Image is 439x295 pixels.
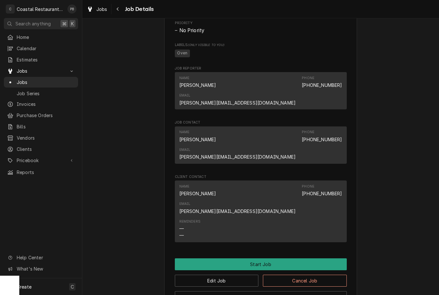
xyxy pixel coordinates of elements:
div: Name [179,130,190,135]
a: Go to Jobs [4,66,78,76]
div: Button Group Row [175,258,347,270]
span: Home [17,34,75,41]
span: Pricebook [17,157,65,164]
a: [PHONE_NUMBER] [302,82,342,88]
span: Bills [17,123,75,130]
span: Jobs [96,6,107,13]
a: [PERSON_NAME][EMAIL_ADDRESS][DOMAIN_NAME] [179,154,296,160]
div: Name [179,76,190,81]
a: Go to Pricebook [4,155,78,166]
a: [PERSON_NAME][EMAIL_ADDRESS][DOMAIN_NAME] [179,100,296,106]
span: Jobs [17,68,65,74]
a: Estimates [4,54,78,65]
div: Email [179,201,296,214]
div: Job Contact [175,120,347,166]
div: Client Contact [175,174,347,245]
div: Reminders [179,219,201,224]
a: Calendar [4,43,78,54]
a: Clients [4,144,78,154]
span: Client Contact [175,174,347,180]
a: [PERSON_NAME][EMAIL_ADDRESS][DOMAIN_NAME] [179,208,296,214]
div: Phone [302,130,342,143]
div: Name [179,184,190,189]
span: Estimates [17,56,75,63]
a: Bills [4,121,78,132]
a: Reports [4,167,78,178]
div: Reminders [179,219,201,239]
button: Cancel Job [263,275,347,287]
span: Calendar [17,45,75,52]
span: Job Contact [175,120,347,125]
div: Phone [302,184,342,197]
div: Contact [175,126,347,164]
span: Priority [175,21,347,26]
div: Client Contact List [175,180,347,245]
span: Priority [175,27,347,34]
button: Search anything⌘K [4,18,78,29]
div: Job Reporter [175,66,347,112]
div: Job Contact List [175,126,347,167]
span: Jobs [17,79,75,86]
a: Vendors [4,133,78,143]
div: [PERSON_NAME] [179,190,216,197]
span: Clients [17,146,75,152]
div: No Priority [175,27,347,34]
div: Phone [302,76,314,81]
a: [PHONE_NUMBER] [302,191,342,196]
div: Contact [175,72,347,109]
a: Job Series [4,88,78,99]
span: Vendors [17,134,75,141]
div: Priority [175,21,347,34]
span: Oven [175,50,190,57]
div: Button Group Row [175,270,347,287]
span: Help Center [17,254,74,261]
div: [PERSON_NAME] [179,136,216,143]
a: Go to What's New [4,263,78,274]
span: Invoices [17,101,75,107]
span: Reports [17,169,75,176]
span: [object Object] [175,49,347,58]
div: Email [179,93,296,106]
div: Contact [175,180,347,242]
div: Job Reporter List [175,72,347,112]
a: [PHONE_NUMBER] [302,137,342,142]
a: Invoices [4,99,78,109]
div: Name [179,184,216,197]
div: — [179,232,184,239]
div: [object Object] [175,42,347,58]
span: (Only Visible to You) [188,43,224,47]
div: Phone [302,184,314,189]
span: Labels [175,42,347,48]
button: Navigate back [113,4,123,14]
a: Purchase Orders [4,110,78,121]
button: Edit Job [175,275,259,287]
div: — [179,225,184,232]
button: Start Job [175,258,347,270]
span: K [71,20,74,27]
span: Search anything [15,20,51,27]
div: Email [179,147,191,152]
a: Jobs [84,4,110,14]
div: Name [179,76,216,88]
div: Phill Blush's Avatar [67,5,76,14]
div: Email [179,93,191,98]
div: C [6,5,15,14]
a: Home [4,32,78,42]
a: Go to Help Center [4,252,78,263]
span: C [71,283,74,290]
a: Jobs [4,77,78,88]
div: Email [179,147,296,160]
span: ⌘ [62,20,67,27]
div: Coastal Restaurant Repair [17,6,64,13]
div: [PERSON_NAME] [179,82,216,88]
span: Create [17,284,31,290]
span: Job Details [123,5,154,14]
span: What's New [17,265,74,272]
span: Job Reporter [175,66,347,71]
div: PB [67,5,76,14]
span: Purchase Orders [17,112,75,119]
div: Email [179,201,191,207]
div: Phone [302,76,342,88]
span: Job Series [17,90,75,97]
div: Name [179,130,216,143]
